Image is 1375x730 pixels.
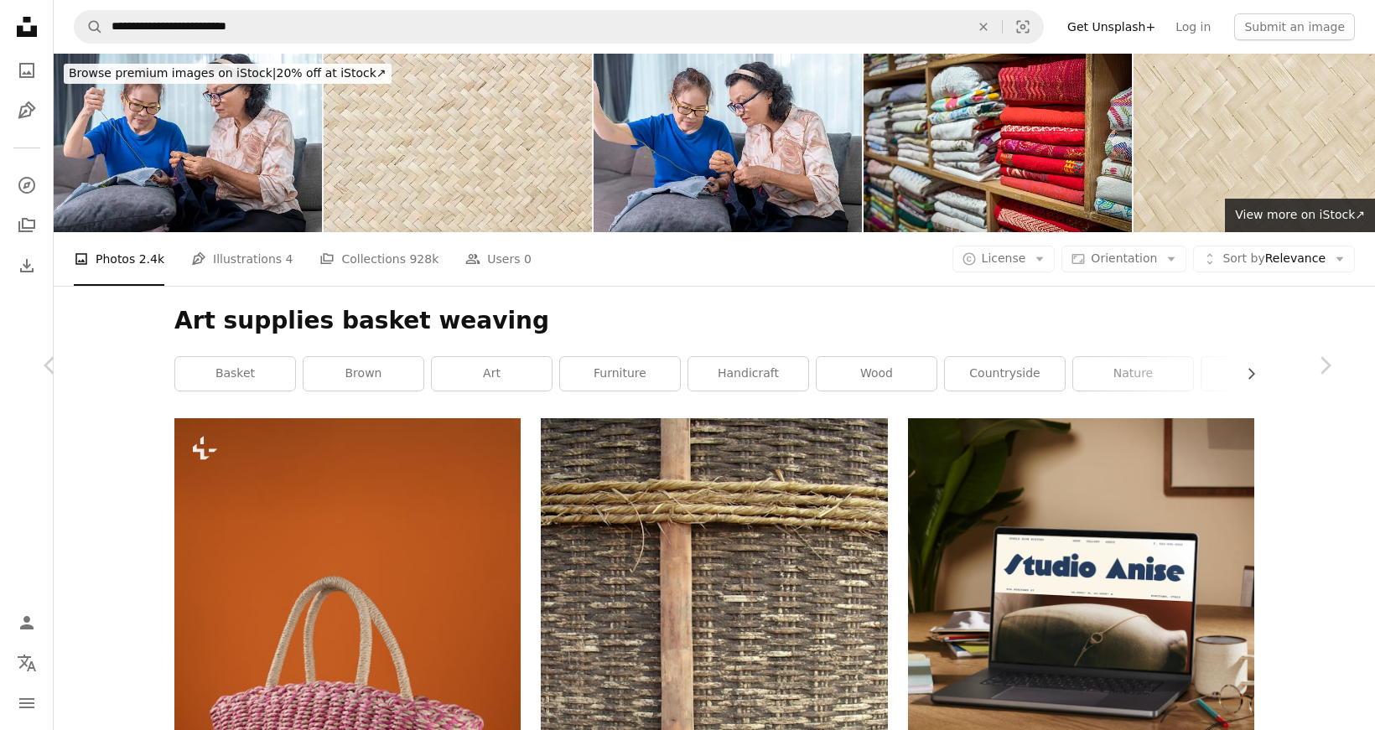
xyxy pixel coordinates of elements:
[1222,251,1326,267] span: Relevance
[175,357,295,391] a: basket
[10,94,44,127] a: Illustrations
[560,357,680,391] a: furniture
[432,357,552,391] a: art
[304,357,423,391] a: brown
[945,357,1065,391] a: countryside
[982,251,1026,265] span: License
[10,686,44,720] button: Menu
[1225,199,1375,232] a: View more on iStock↗
[54,54,402,94] a: Browse premium images on iStock|20% off at iStock↗
[74,10,1044,44] form: Find visuals sitewide
[319,232,438,286] a: Collections 928k
[524,250,532,268] span: 0
[286,250,293,268] span: 4
[69,66,276,80] span: Browse premium images on iStock |
[817,357,937,391] a: wood
[10,168,44,202] a: Explore
[1234,13,1355,40] button: Submit an image
[1274,285,1375,446] a: Next
[174,306,1254,336] h1: Art supplies basket weaving
[75,11,103,43] button: Search Unsplash
[1073,357,1193,391] a: nature
[10,54,44,87] a: Photos
[409,250,438,268] span: 928k
[1091,251,1157,265] span: Orientation
[191,232,293,286] a: Illustrations 4
[952,246,1056,272] button: License
[1236,357,1254,391] button: scroll list to the right
[1222,251,1264,265] span: Sort by
[174,670,521,686] a: a woman's hand holding a pink and white basket
[1003,11,1043,43] button: Visual search
[1193,246,1355,272] button: Sort byRelevance
[10,249,44,282] a: Download History
[10,606,44,639] a: Log in / Sign up
[69,66,387,80] span: 20% off at iStock ↗
[1061,246,1186,272] button: Orientation
[965,11,1002,43] button: Clear
[465,232,532,286] a: Users 0
[1057,13,1165,40] a: Get Unsplash+
[10,646,44,680] button: Language
[1165,13,1221,40] a: Log in
[54,54,322,232] img: Elderly Asian Women Enjoy Hand Embroidery Together at Home
[324,54,592,232] img: Reed weaving mat texture background with vintage style.
[1201,357,1321,391] a: person
[688,357,808,391] a: handicraft
[864,54,1132,232] img: Bangladeshi Culture Hand-Stitched Bengali Kantha Collection. Colourful Folk Art Textiles in a Mar...
[10,209,44,242] a: Collections
[541,641,887,656] a: a close up of a piece of wood and rope
[1235,208,1365,221] span: View more on iStock ↗
[594,54,862,232] img: Elderly Asian Women Enjoy Hand Embroidery Together at Home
